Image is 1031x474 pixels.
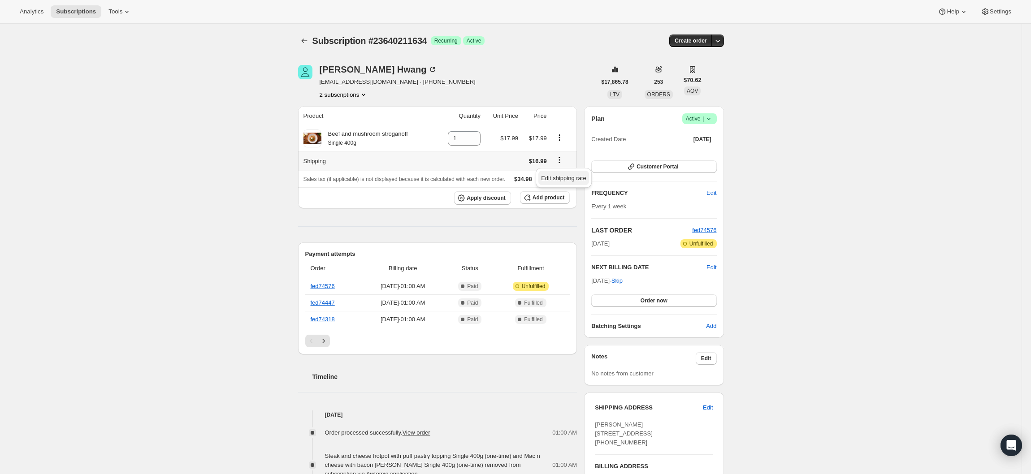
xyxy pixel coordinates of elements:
[591,294,716,307] button: Order now
[610,91,619,98] span: LTV
[298,151,437,171] th: Shipping
[298,410,577,419] h4: [DATE]
[312,36,427,46] span: Subscription #23640211634
[524,316,542,323] span: Fulfilled
[298,34,311,47] button: Subscriptions
[1001,435,1022,456] div: Open Intercom Messenger
[637,163,678,170] span: Customer Portal
[591,277,623,284] span: [DATE] ·
[14,5,49,18] button: Analytics
[684,76,702,85] span: $70.62
[675,37,706,44] span: Create order
[317,335,330,347] button: Next
[701,355,711,362] span: Edit
[701,186,722,200] button: Edit
[497,264,564,273] span: Fulfillment
[591,352,696,365] h3: Notes
[706,322,716,331] span: Add
[305,250,570,259] h2: Payment attempts
[591,189,706,198] h2: FREQUENCY
[686,114,713,123] span: Active
[541,175,586,181] span: Edit shipping rate
[552,133,567,142] button: Product actions
[696,352,717,365] button: Edit
[363,282,443,291] span: [DATE] · 01:00 AM
[520,191,570,204] button: Add product
[448,264,492,273] span: Status
[524,299,542,306] span: Fulfilled
[697,401,718,415] button: Edit
[312,372,577,381] h2: Timeline
[552,461,577,470] span: 01:00 AM
[990,8,1011,15] span: Settings
[591,135,626,144] span: Created Date
[320,65,438,74] div: [PERSON_NAME] Hwang
[436,106,483,126] th: Quantity
[649,76,668,88] button: 253
[325,429,430,436] span: Order processed successfully.
[591,239,610,248] span: [DATE]
[328,140,356,146] small: Single 400g
[538,171,589,185] button: Edit shipping rate
[103,5,137,18] button: Tools
[311,316,335,323] a: fed74318
[591,263,706,272] h2: NEXT BILLING DATE
[591,226,692,235] h2: LAST ORDER
[522,283,546,290] span: Unfulfilled
[467,37,481,44] span: Active
[654,78,663,86] span: 253
[706,189,716,198] span: Edit
[669,34,712,47] button: Create order
[403,429,430,436] a: View order
[298,65,312,79] span: Carissa Hwang
[454,191,511,205] button: Apply discount
[552,155,567,165] button: Shipping actions
[320,90,368,99] button: Product actions
[692,226,716,235] button: fed74576
[529,158,547,164] span: $16.99
[611,276,623,285] span: Skip
[533,194,564,201] span: Add product
[689,240,713,247] span: Unfulfilled
[595,403,703,412] h3: SHIPPING ADDRESS
[975,5,1017,18] button: Settings
[693,136,711,143] span: [DATE]
[529,135,547,142] span: $17.99
[467,283,478,290] span: Paid
[483,106,521,126] th: Unit Price
[706,263,716,272] button: Edit
[591,160,716,173] button: Customer Portal
[311,299,335,306] a: fed74447
[692,227,716,233] a: fed74576
[305,259,360,278] th: Order
[703,403,713,412] span: Edit
[305,335,570,347] nav: Pagination
[363,315,443,324] span: [DATE] · 01:00 AM
[932,5,973,18] button: Help
[591,114,605,123] h2: Plan
[552,428,577,437] span: 01:00 AM
[701,319,722,333] button: Add
[647,91,670,98] span: ORDERS
[591,203,626,210] span: Every 1 week
[702,115,704,122] span: |
[688,133,717,146] button: [DATE]
[467,299,478,306] span: Paid
[20,8,43,15] span: Analytics
[363,298,443,307] span: [DATE] · 01:00 AM
[606,274,628,288] button: Skip
[303,176,506,182] span: Sales tax (if applicable) is not displayed because it is calculated with each new order.
[591,370,654,377] span: No notes from customer
[434,37,458,44] span: Recurring
[521,106,550,126] th: Price
[595,462,713,471] h3: BILLING ADDRESS
[514,176,532,182] span: $34.98
[311,283,335,289] a: fed74576
[51,5,101,18] button: Subscriptions
[641,297,667,304] span: Order now
[602,78,628,86] span: $17,865.78
[56,8,96,15] span: Subscriptions
[363,264,443,273] span: Billing date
